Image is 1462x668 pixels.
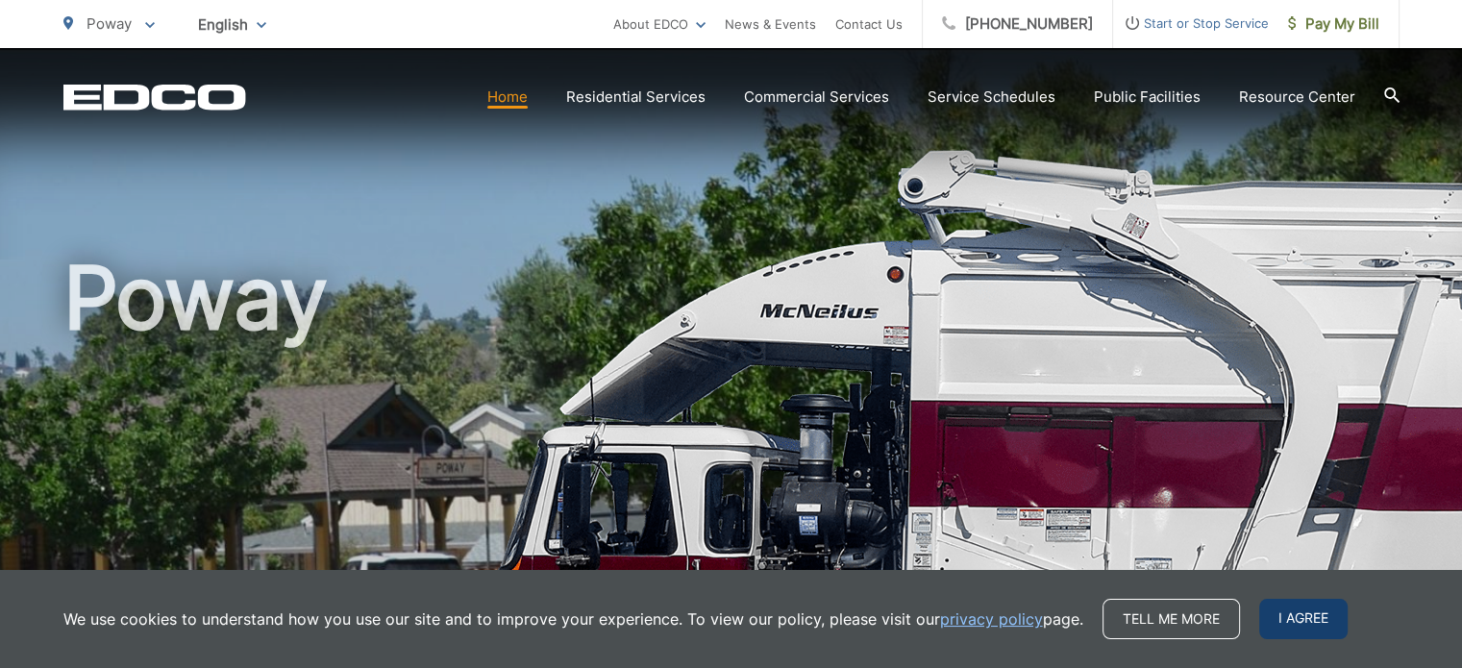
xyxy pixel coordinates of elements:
[63,607,1083,631] p: We use cookies to understand how you use our site and to improve your experience. To view our pol...
[1259,599,1348,639] span: I agree
[928,86,1055,109] a: Service Schedules
[1094,86,1201,109] a: Public Facilities
[566,86,706,109] a: Residential Services
[940,607,1043,631] a: privacy policy
[487,86,528,109] a: Home
[744,86,889,109] a: Commercial Services
[184,8,281,41] span: English
[725,12,816,36] a: News & Events
[835,12,903,36] a: Contact Us
[63,84,246,111] a: EDCD logo. Return to the homepage.
[613,12,706,36] a: About EDCO
[1103,599,1240,639] a: Tell me more
[1288,12,1379,36] span: Pay My Bill
[1239,86,1355,109] a: Resource Center
[87,14,132,33] span: Poway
